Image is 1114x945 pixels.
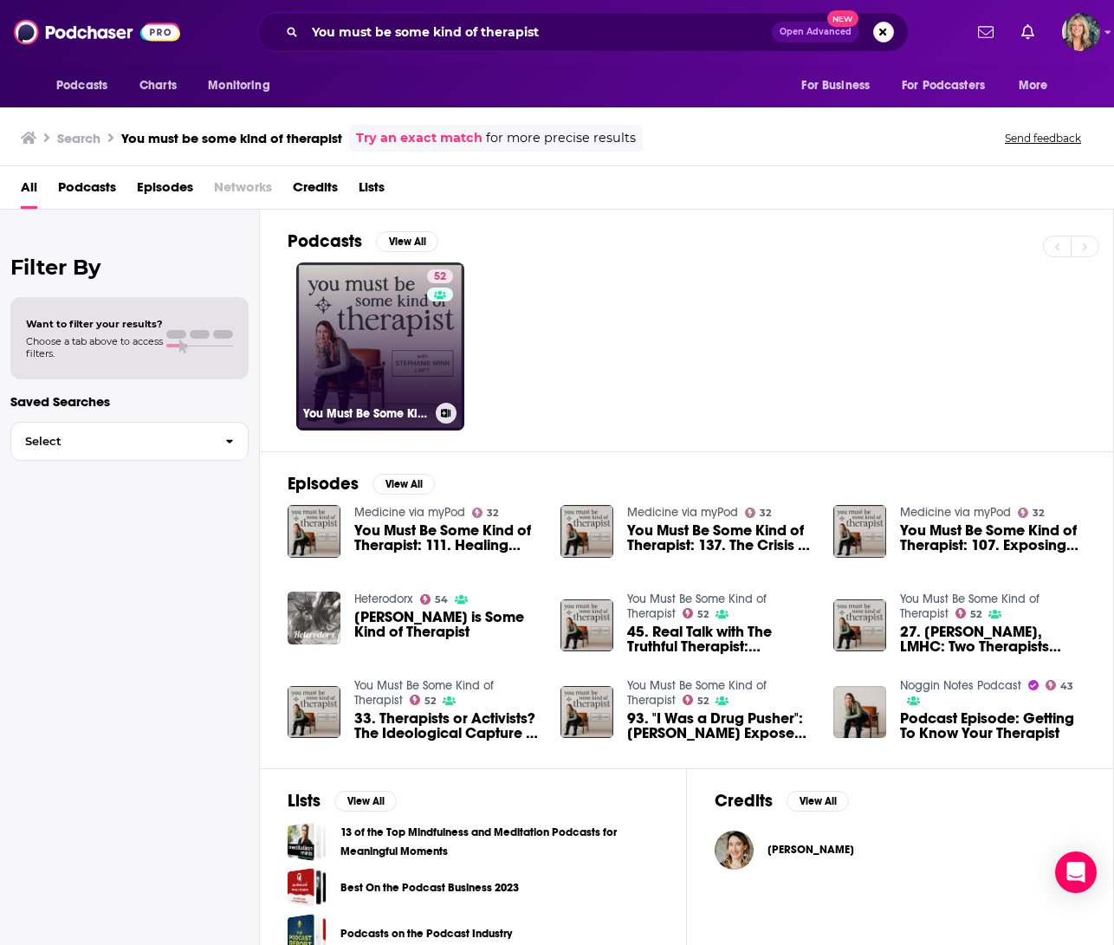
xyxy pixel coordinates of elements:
a: Show notifications dropdown [971,17,1001,47]
span: 52 [434,269,446,286]
img: 27. Robin Atkins, LMHC: Two Therapists Debate Abortion [833,599,886,652]
button: Stephanie WinnStephanie Winn [715,822,1085,877]
span: 32 [1033,509,1044,517]
span: For Podcasters [902,74,985,98]
a: 43 [1046,680,1074,690]
h3: You Must Be Some Kind of Therapist [303,406,429,421]
h2: Filter By [10,255,249,280]
span: 32 [760,509,771,517]
span: Monitoring [208,74,269,98]
h2: Episodes [288,473,359,495]
img: Podchaser - Follow, Share and Rate Podcasts [14,16,180,49]
a: 52 [410,695,437,705]
button: open menu [891,69,1010,102]
a: 52 [683,608,709,618]
a: CreditsView All [715,790,849,812]
img: User Profile [1062,13,1100,51]
span: Choose a tab above to access filters. [26,335,163,359]
div: Open Intercom Messenger [1055,851,1097,893]
span: 13 of the Top Mindfulness and Meditation Podcasts for Meaningful Moments [288,822,327,861]
button: open menu [1007,69,1070,102]
span: Credits [293,173,338,209]
a: Podcasts on the Podcast Industry [340,924,512,943]
button: Send feedback [1000,131,1086,146]
span: 33. Therapists or Activists? The Ideological Capture of Counseling Education, with [PERSON_NAME] [354,711,540,741]
input: Search podcasts, credits, & more... [305,18,772,46]
button: Open AdvancedNew [772,22,859,42]
button: View All [334,791,397,812]
button: open menu [44,69,130,102]
a: Medicine via myPod [354,505,465,520]
span: 32 [487,509,498,517]
span: 52 [697,611,709,618]
span: Podcasts [56,74,107,98]
a: Heterodorx [354,592,413,606]
span: For Business [801,74,870,98]
h2: Podcasts [288,230,362,252]
a: Stephanie Winn [767,843,854,857]
a: You Must Be Some Kind of Therapist [354,678,494,708]
span: New [827,10,858,27]
span: Want to filter your results? [26,318,163,330]
span: Podcast Episode: Getting To Know Your Therapist [900,711,1085,741]
a: You Must Be Some Kind of Therapist [900,592,1040,621]
a: You Must Be Some Kind of Therapist: 111. Healing Detransition & Dissociation: Can Therapy Help? B... [288,505,340,558]
button: View All [787,791,849,812]
a: Episodes [137,173,193,209]
span: 27. [PERSON_NAME], LMHC: Two Therapists Debate Abortion [900,625,1085,654]
img: Podcast Episode: Getting To Know Your Therapist [833,686,886,739]
a: PodcastsView All [288,230,438,252]
img: 93. "I Was a Drug Pusher": Sara Stockton Exposes Therapists’ Roles in the Gender Industry [560,686,613,739]
a: 52You Must Be Some Kind of Therapist [296,262,464,430]
span: You Must Be Some Kind of Therapist: 137. The Crisis in Pediatric Care: Dr. [PERSON_NAME] on Medic... [627,523,813,553]
span: [PERSON_NAME] [767,843,854,857]
a: 93. "I Was a Drug Pusher": Sara Stockton Exposes Therapists’ Roles in the Gender Industry [627,711,813,741]
a: Medicine via myPod [627,505,738,520]
button: Show profile menu [1062,13,1100,51]
a: 52 [955,608,982,618]
button: View All [376,231,438,252]
img: Stephanie Winn is Some Kind of Therapist [288,592,340,644]
span: 52 [970,611,981,618]
a: You Must Be Some Kind of Therapist: 137. The Crisis in Pediatric Care: Dr. Nikki Johnson on Medic... [627,523,813,553]
p: Saved Searches [10,393,249,410]
span: [PERSON_NAME] is Some Kind of Therapist [354,610,540,639]
span: for more precise results [486,128,636,148]
h3: You must be some kind of therapist [121,130,342,146]
a: 33. Therapists or Activists? The Ideological Capture of Counseling Education, with Leslie Elliott [354,711,540,741]
a: You Must Be Some Kind of Therapist: 107. Exposing Gender Malpractice: Mia Hughes on the WPATH Fil... [900,523,1085,553]
h3: Search [57,130,100,146]
span: 52 [424,697,436,705]
a: 32 [1018,508,1045,518]
img: Stephanie Winn [715,831,754,870]
button: Select [10,422,249,461]
span: More [1019,74,1048,98]
a: You Must Be Some Kind of Therapist: 111. Healing Detransition & Dissociation: Can Therapy Help? B... [354,523,540,553]
a: You Must Be Some Kind of Therapist [627,592,767,621]
a: 32 [745,508,772,518]
a: Show notifications dropdown [1014,17,1041,47]
span: You Must Be Some Kind of Therapist: 107. Exposing Gender Malpractice: [PERSON_NAME] on the WPATH ... [900,523,1085,553]
a: Best On the Podcast Business 2023 [288,868,327,907]
a: Lists [359,173,385,209]
h2: Lists [288,790,321,812]
h2: Credits [715,790,773,812]
button: View All [372,474,435,495]
span: 93. "I Was a Drug Pusher": [PERSON_NAME] Exposes Therapists’ Roles in the Gender Industry [627,711,813,741]
img: 45. Real Talk with The Truthful Therapist: Pamela Garfield-Jaeger, LCSW [560,599,613,652]
img: You Must Be Some Kind of Therapist: 137. The Crisis in Pediatric Care: Dr. Nikki Johnson on Medic... [560,505,613,558]
img: 33. Therapists or Activists? The Ideological Capture of Counseling Education, with Leslie Elliott [288,686,340,739]
a: 52 [427,269,453,283]
img: You Must Be Some Kind of Therapist: 107. Exposing Gender Malpractice: Mia Hughes on the WPATH Fil... [833,505,886,558]
a: Stephanie Winn is Some Kind of Therapist [354,610,540,639]
span: You Must Be Some Kind of Therapist: 111. Healing Detransition & Dissociation: Can Therapy Help? [... [354,523,540,553]
span: Open Advanced [780,28,852,36]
